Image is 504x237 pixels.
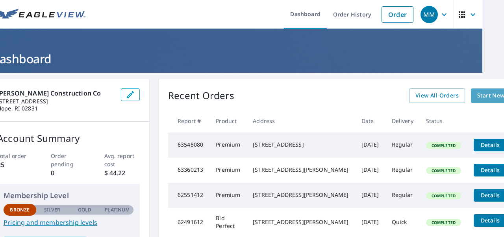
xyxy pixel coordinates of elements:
[4,218,133,227] a: Pricing and membership levels
[209,158,246,183] td: Premium
[427,193,460,198] span: Completed
[168,88,234,103] p: Recent Orders
[355,208,385,236] td: [DATE]
[78,206,91,213] p: Gold
[51,152,87,168] p: Order pending
[253,166,348,174] div: [STREET_ADDRESS][PERSON_NAME]
[385,132,420,158] td: Regular
[246,109,355,132] th: Address
[355,109,385,132] th: Date
[104,152,140,168] p: Avg. report cost
[10,206,30,213] p: Bronze
[105,206,130,213] p: Platinum
[209,208,246,236] td: Bid Perfect
[427,220,460,225] span: Completed
[51,168,87,178] p: 0
[427,168,460,173] span: Completed
[478,166,502,174] span: Details
[385,158,420,183] td: Regular
[355,158,385,183] td: [DATE]
[168,109,209,132] th: Report #
[409,88,465,103] a: View All Orders
[168,208,209,236] td: 62491612
[355,132,385,158] td: [DATE]
[253,191,348,199] div: [STREET_ADDRESS][PERSON_NAME]
[253,218,348,226] div: [STREET_ADDRESS][PERSON_NAME]
[415,91,459,101] span: View All Orders
[427,143,460,148] span: Completed
[385,208,420,236] td: Quick
[478,217,502,224] span: Details
[168,132,209,158] td: 63548080
[478,141,502,149] span: Details
[4,190,133,201] p: Membership Level
[420,109,467,132] th: Status
[382,6,413,23] a: Order
[104,168,140,178] p: $ 44.22
[478,191,502,199] span: Details
[209,183,246,208] td: Premium
[168,183,209,208] td: 62551412
[385,109,420,132] th: Delivery
[355,183,385,208] td: [DATE]
[253,141,348,149] div: [STREET_ADDRESS]
[209,109,246,132] th: Product
[168,158,209,183] td: 63360213
[209,132,246,158] td: Premium
[385,183,420,208] td: Regular
[44,206,61,213] p: Silver
[421,6,438,23] div: MM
